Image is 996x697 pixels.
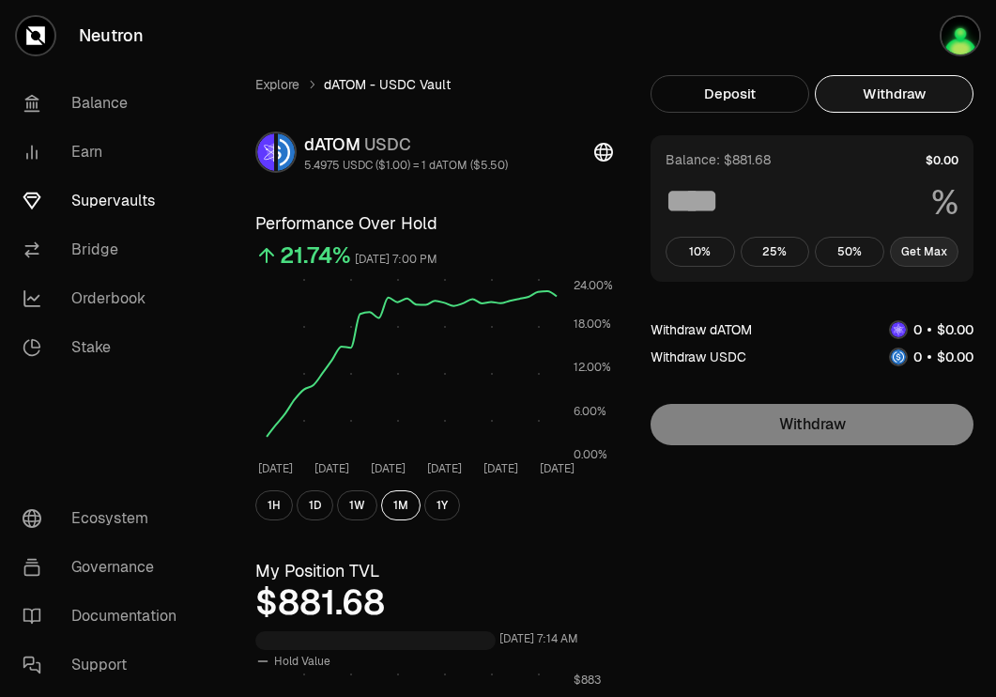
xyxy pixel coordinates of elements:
[890,237,959,267] button: Get Max
[274,654,330,669] span: Hold Value
[371,461,406,476] tspan: [DATE]
[651,320,752,339] div: Withdraw dATOM
[540,461,575,476] tspan: [DATE]
[255,584,613,622] div: $881.68
[8,128,203,177] a: Earn
[8,543,203,592] a: Governance
[424,490,460,520] button: 1Y
[651,348,746,366] div: Withdraw USDC
[815,237,884,267] button: 50%
[8,323,203,372] a: Stake
[574,404,606,419] tspan: 6.00%
[931,184,958,222] span: %
[324,75,451,94] span: dATOM - USDC Vault
[574,317,611,332] tspan: 18.00%
[8,274,203,323] a: Orderbook
[815,75,973,113] button: Withdraw
[574,360,611,375] tspan: 12.00%
[574,447,607,462] tspan: 0.00%
[381,490,421,520] button: 1M
[280,240,351,271] div: 21.74%
[8,79,203,128] a: Balance
[8,177,203,225] a: Supervaults
[741,237,810,267] button: 25%
[574,673,601,688] tspan: $883
[651,75,809,113] button: Deposit
[483,461,518,476] tspan: [DATE]
[942,17,979,54] img: Atom Staking
[257,133,274,171] img: dATOM Logo
[255,75,613,94] nav: breadcrumb
[255,210,613,237] h3: Performance Over Hold
[666,150,771,169] div: Balance: $881.68
[574,278,613,293] tspan: 24.00%
[666,237,735,267] button: 10%
[255,558,613,584] h3: My Position TVL
[8,494,203,543] a: Ecosystem
[258,461,293,476] tspan: [DATE]
[8,641,203,689] a: Support
[337,490,377,520] button: 1W
[314,461,349,476] tspan: [DATE]
[364,133,411,155] span: USDC
[255,75,299,94] a: Explore
[8,592,203,641] a: Documentation
[499,628,578,650] div: [DATE] 7:14 AM
[304,158,508,173] div: 5.4975 USDC ($1.00) = 1 dATOM ($5.50)
[427,461,462,476] tspan: [DATE]
[355,249,437,271] div: [DATE] 7:00 PM
[891,349,906,364] img: USDC Logo
[891,322,906,337] img: dATOM Logo
[297,490,333,520] button: 1D
[255,490,293,520] button: 1H
[304,132,508,158] div: dATOM
[8,225,203,274] a: Bridge
[278,133,295,171] img: USDC Logo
